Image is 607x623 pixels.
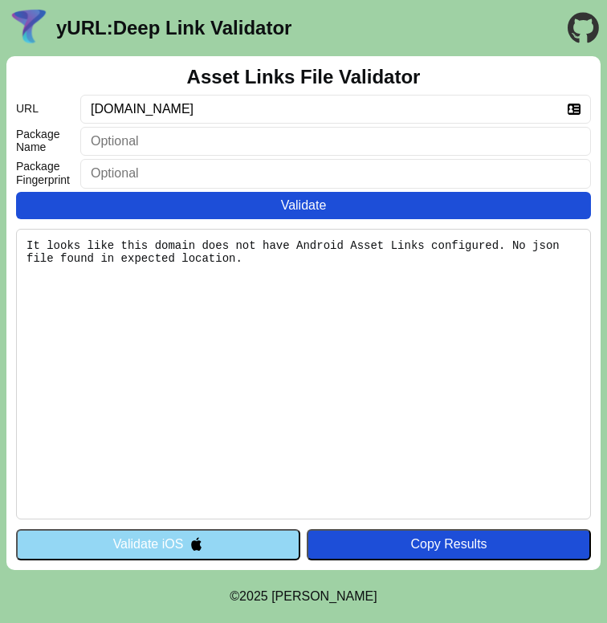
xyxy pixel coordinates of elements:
[230,570,377,623] footer: ©
[16,229,591,519] pre: It looks like this domain does not have Android Asset Links configured. No json file found in exp...
[80,95,591,124] input: Required
[56,17,291,39] a: yURL:Deep Link Validator
[80,127,591,156] input: Optional
[16,160,80,185] label: Package Fingerprint
[16,102,80,115] label: URL
[307,529,591,560] button: Copy Results
[271,589,377,603] a: Michael Ibragimchayev's Personal Site
[315,537,583,552] div: Copy Results
[239,589,268,603] span: 2025
[189,537,203,551] img: appleIcon.svg
[187,66,421,88] h2: Asset Links File Validator
[16,529,300,560] button: Validate iOS
[8,7,50,49] img: yURL Logo
[16,128,80,153] label: Package Name
[16,192,591,219] button: Validate
[80,159,591,188] input: Optional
